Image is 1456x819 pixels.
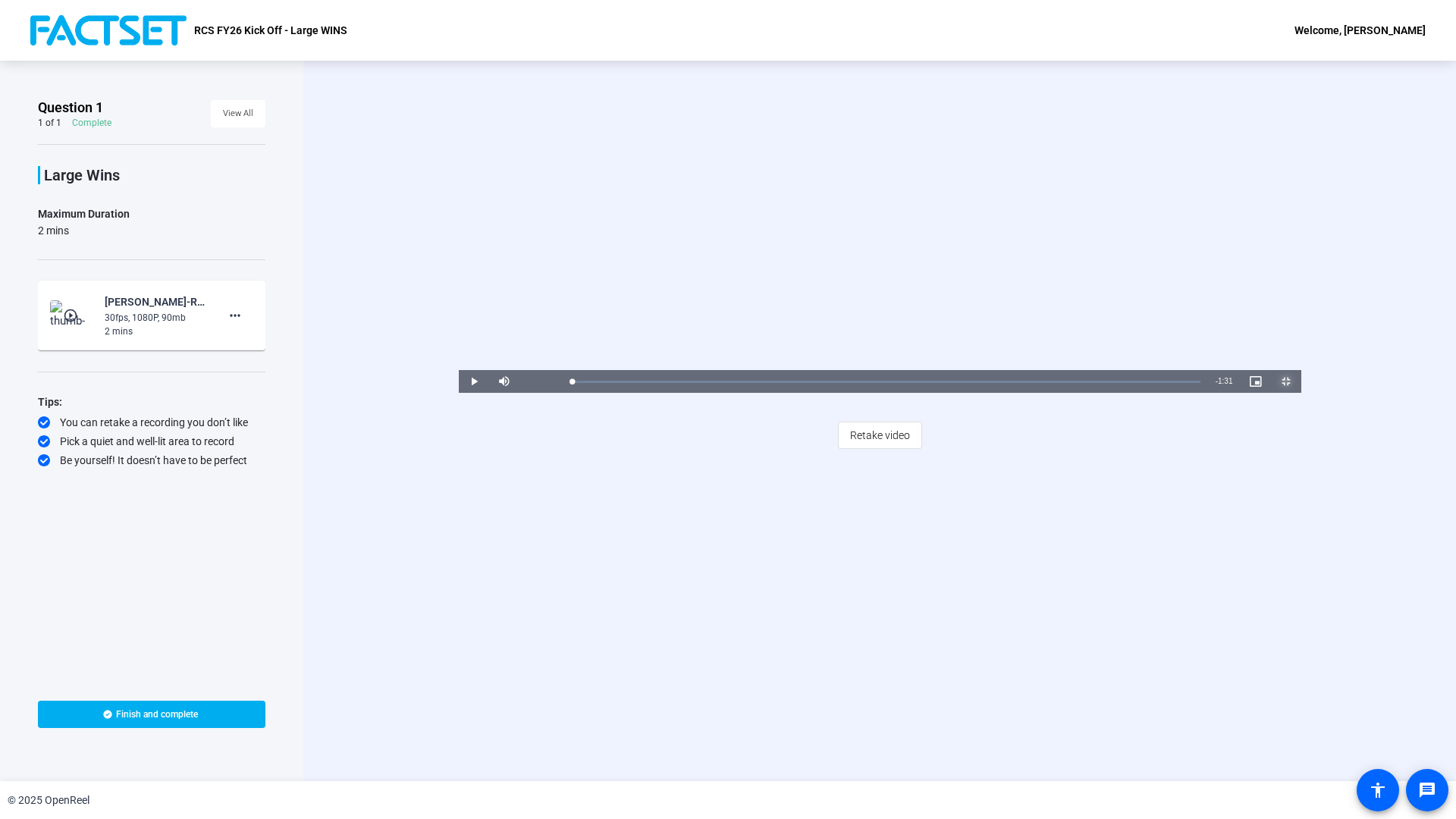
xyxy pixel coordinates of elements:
[38,223,130,238] div: 2 mins
[116,708,198,720] span: Finish and complete
[1271,370,1301,393] button: Exit Fullscreen
[38,117,61,129] div: 1 of 1
[1294,21,1426,39] div: Welcome, [PERSON_NAME]
[838,422,922,449] button: Retake video
[211,100,265,127] button: View All
[72,117,111,129] div: Complete
[38,701,265,728] button: Finish and complete
[50,300,95,331] img: thumb-nail
[1369,781,1387,799] mat-icon: accessibility
[194,21,347,39] p: RCS FY26 Kick Off - Large WINS
[38,205,130,223] div: Maximum Duration
[38,453,265,468] div: Be yourself! It doesn’t have to be perfect
[850,421,910,450] span: Retake video
[1241,370,1271,393] button: Picture-in-Picture
[489,370,519,393] button: Mute
[223,102,253,125] span: View All
[105,293,206,311] div: [PERSON_NAME]-RCS FY26 Kick Off - Large WINS-RCS FY26 Kick Off - Large WINS-1756931943554-webcam
[105,311,206,325] div: 30fps, 1080P, 90mb
[459,370,489,393] button: Play
[30,15,187,45] img: OpenReel logo
[8,792,89,808] div: © 2025 OpenReel
[44,166,265,184] p: Large Wins
[573,381,1200,383] div: Progress Bar
[38,434,265,449] div: Pick a quiet and well-lit area to record
[226,306,244,325] mat-icon: more_horiz
[105,325,206,338] div: 2 mins
[38,393,265,411] div: Tips:
[1418,781,1436,799] mat-icon: message
[63,308,81,323] mat-icon: play_circle_outline
[1218,377,1232,385] span: 1:31
[38,415,265,430] div: You can retake a recording you don’t like
[38,99,103,117] span: Question 1
[1216,377,1218,385] span: -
